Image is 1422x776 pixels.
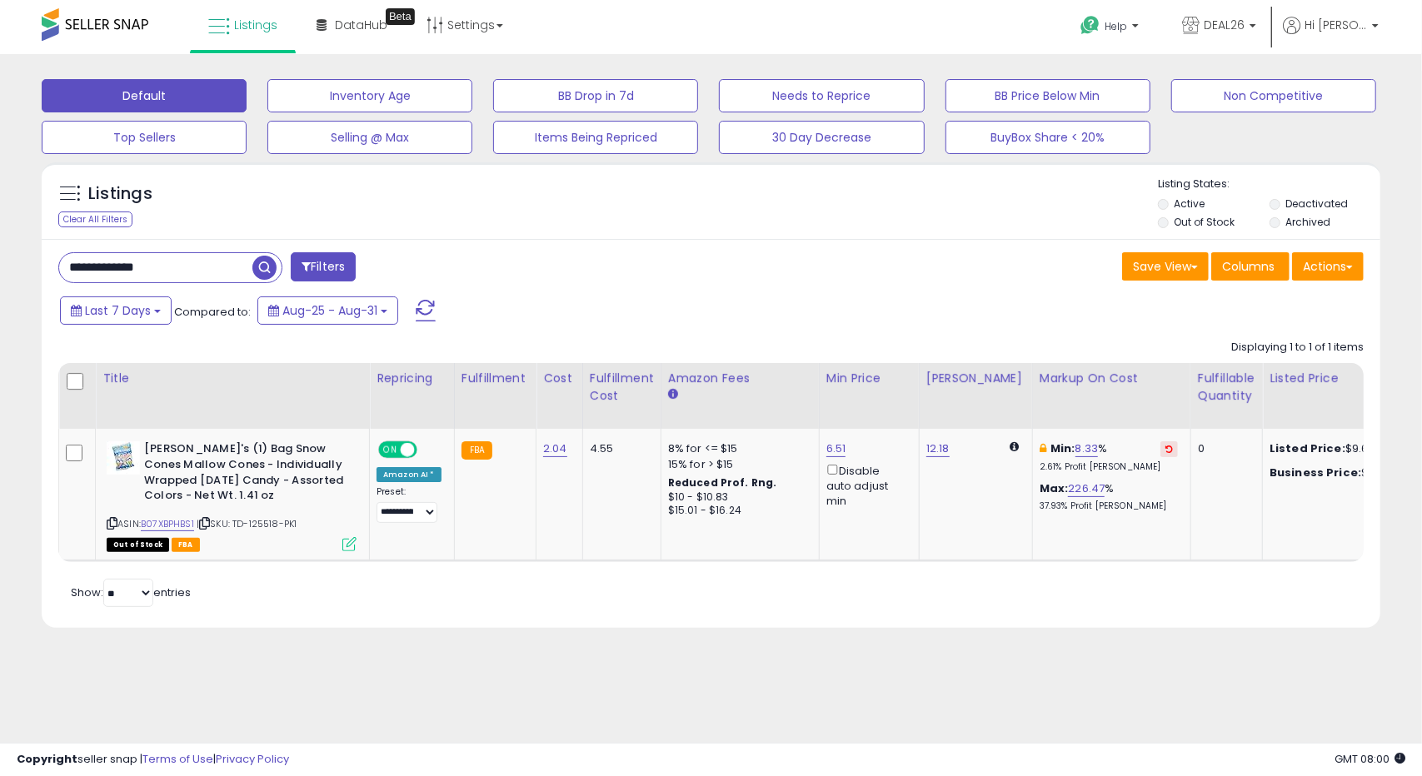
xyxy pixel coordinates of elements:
i: Get Help [1080,15,1100,36]
span: ON [380,443,401,457]
th: The percentage added to the cost of goods (COGS) that forms the calculator for Min & Max prices. [1032,363,1190,429]
div: [PERSON_NAME] [926,370,1025,387]
button: Items Being Repriced [493,121,698,154]
button: Filters [291,252,356,281]
div: Markup on Cost [1040,370,1184,387]
span: Listings [234,17,277,33]
a: Help [1067,2,1155,54]
button: Non Competitive [1171,79,1376,112]
div: % [1040,481,1178,512]
div: 0 [1198,441,1250,456]
b: Listed Price: [1270,440,1345,456]
div: Listed Price [1270,370,1414,387]
span: All listings that are currently out of stock and unavailable for purchase on Amazon [107,538,169,552]
button: Aug-25 - Aug-31 [257,296,398,325]
div: Fulfillment Cost [590,370,654,405]
span: Last 7 Days [85,302,151,319]
a: Hi [PERSON_NAME] [1283,17,1379,54]
label: Deactivated [1285,196,1348,211]
img: 51-Fed-g4aL._SL40_.jpg [107,441,140,475]
div: Amazon Fees [668,370,812,387]
button: Columns [1211,252,1290,281]
span: Aug-25 - Aug-31 [282,302,377,319]
button: Last 7 Days [60,296,172,325]
label: Active [1175,196,1205,211]
button: BuyBox Share < 20% [946,121,1150,154]
div: Clear All Filters [58,211,132,227]
span: DEAL26 [1204,17,1245,33]
p: 37.93% Profit [PERSON_NAME] [1040,500,1178,512]
b: Business Price: [1270,465,1361,480]
label: Archived [1285,215,1330,229]
div: Fulfillment [462,370,529,387]
div: ASIN: [107,441,357,550]
div: Title [102,370,362,387]
div: Disable auto adjust min [826,461,906,510]
div: $10 - $10.83 [668,490,806,505]
span: Show: entries [71,584,191,600]
a: 12.18 [926,440,950,457]
small: Amazon Fees. [668,387,678,402]
div: Preset: [377,486,442,524]
div: $15.01 - $16.24 [668,504,806,518]
small: FBA [462,441,492,460]
button: BB Price Below Min [946,79,1150,112]
button: Top Sellers [42,121,247,154]
p: 2.61% Profit [PERSON_NAME] [1040,461,1178,473]
button: BB Drop in 7d [493,79,698,112]
b: Min: [1050,440,1075,456]
button: Default [42,79,247,112]
b: [PERSON_NAME]'s (1) Bag Snow Cones Mallow Cones - Individually Wrapped [DATE] Candy - Assorted Co... [144,441,347,507]
span: OFF [415,443,442,457]
b: Max: [1040,480,1069,496]
div: $6.76 [1270,465,1408,480]
span: Compared to: [174,304,251,320]
a: 2.04 [543,440,567,457]
div: Repricing [377,370,447,387]
button: 30 Day Decrease [719,121,924,154]
div: Fulfillable Quantity [1198,370,1255,405]
div: Displaying 1 to 1 of 1 items [1231,340,1364,356]
button: Needs to Reprice [719,79,924,112]
span: FBA [172,538,200,552]
h5: Listings [88,182,152,206]
span: Columns [1222,258,1275,275]
div: 4.55 [590,441,648,456]
button: Actions [1292,252,1364,281]
span: | SKU: TD-125518-PK1 [197,517,297,530]
p: Listing States: [1158,177,1380,192]
button: Selling @ Max [267,121,472,154]
a: 226.47 [1068,480,1105,497]
div: Tooltip anchor [386,8,415,25]
span: DataHub [335,17,387,33]
div: 15% for > $15 [668,457,806,472]
a: 8.33 [1075,440,1099,457]
div: Amazon AI * [377,467,442,482]
div: % [1040,441,1178,472]
div: $9.67 [1270,441,1408,456]
label: Out of Stock [1175,215,1235,229]
div: 8% for <= $15 [668,441,806,456]
div: Cost [543,370,576,387]
span: Hi [PERSON_NAME] [1305,17,1367,33]
a: 6.51 [826,440,846,457]
button: Save View [1122,252,1209,281]
a: B07XBPHBS1 [141,517,194,531]
div: Min Price [826,370,912,387]
b: Reduced Prof. Rng. [668,475,777,490]
button: Inventory Age [267,79,472,112]
span: Help [1105,19,1127,33]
